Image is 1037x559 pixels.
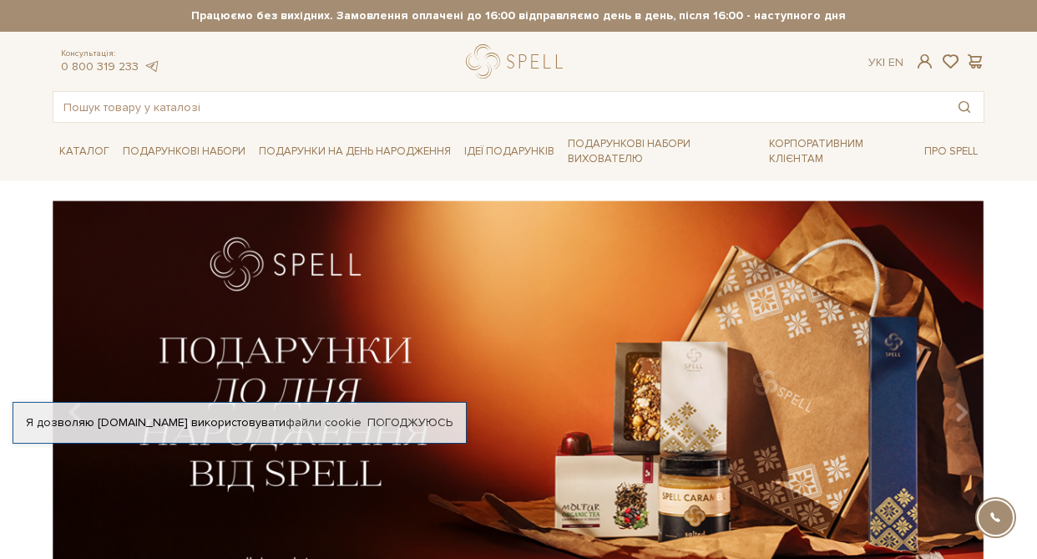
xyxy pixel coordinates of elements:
[883,55,885,69] span: |
[561,130,762,173] a: Подарункові набори вихователю
[53,92,945,122] input: Пошук товару у каталозі
[286,415,362,429] a: файли cookie
[367,415,453,430] a: Погоджуюсь
[116,139,252,165] a: Подарункові набори
[61,59,139,74] a: 0 800 319 233
[918,139,984,165] a: Про Spell
[13,415,466,430] div: Я дозволяю [DOMAIN_NAME] використовувати
[762,130,918,173] a: Корпоративним клієнтам
[143,59,159,74] a: telegram
[868,55,903,70] div: Ук
[945,92,984,122] button: Пошук товару у каталозі
[61,48,159,59] span: Консультація:
[458,139,561,165] a: Ідеї подарунків
[888,55,903,69] a: En
[53,139,116,165] a: Каталог
[53,8,984,23] strong: Працюємо без вихідних. Замовлення оплачені до 16:00 відправляємо день в день, після 16:00 - насту...
[252,139,458,165] a: Подарунки на День народження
